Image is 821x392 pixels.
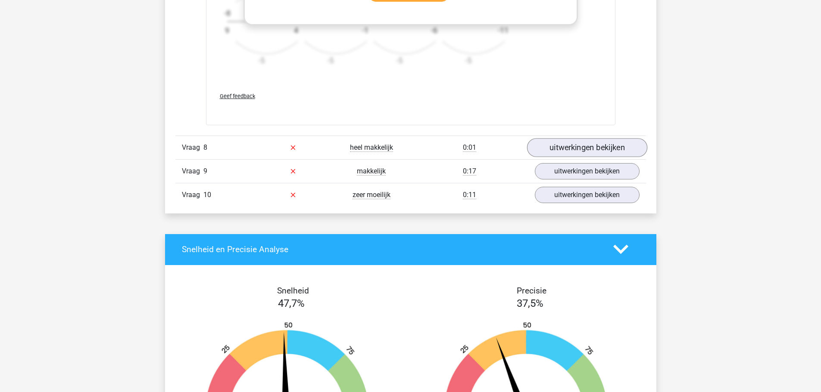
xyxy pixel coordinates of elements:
[357,167,386,176] span: makkelijk
[258,56,264,65] text: -5
[294,26,298,35] text: 4
[224,9,230,18] text: -8
[362,26,368,35] text: -1
[278,297,305,309] span: 47,7%
[182,190,203,200] span: Vraag
[396,56,402,65] text: -5
[182,244,600,254] h4: Snelheid en Precisie Analyse
[327,56,333,65] text: -5
[182,166,203,176] span: Vraag
[421,286,643,296] h4: Precisie
[517,297,543,309] span: 37,5%
[431,26,437,35] text: -6
[463,167,476,176] span: 0:17
[203,143,207,151] span: 8
[182,286,404,296] h4: Snelheid
[535,163,640,179] a: uitwerkingen bekijken
[527,138,647,157] a: uitwerkingen bekijken
[463,143,476,152] span: 0:01
[182,142,203,153] span: Vraag
[203,191,211,199] span: 10
[353,191,390,199] span: zeer moeilijk
[465,56,471,65] text: -5
[463,191,476,199] span: 0:11
[350,143,393,152] span: heel makkelijk
[535,187,640,203] a: uitwerkingen bekijken
[220,93,255,99] span: Geef feedback
[225,26,229,35] text: 9
[203,167,207,175] span: 9
[497,26,508,35] text: -11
